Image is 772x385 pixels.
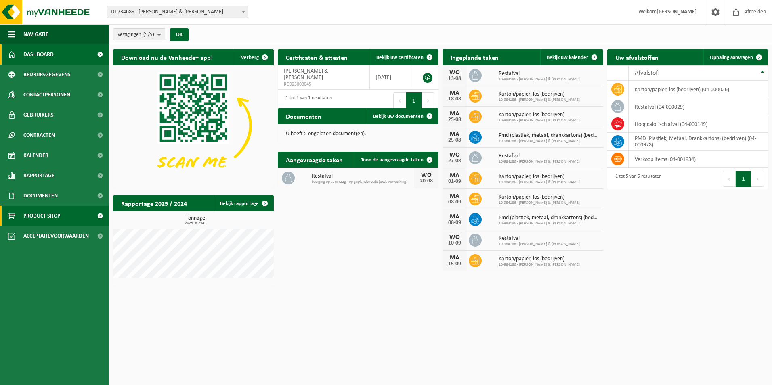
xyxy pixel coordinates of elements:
[241,55,259,60] span: Verberg
[361,157,424,163] span: Toon de aangevraagde taken
[447,152,463,158] div: WO
[418,172,434,178] div: WO
[23,145,48,165] span: Kalender
[113,65,274,186] img: Download de VHEPlus App
[499,71,580,77] span: Restafval
[447,96,463,102] div: 18-08
[376,55,424,60] span: Bekijk uw certificaten
[629,98,768,115] td: restafval (04-000029)
[113,28,165,40] button: Vestigingen(5/5)
[170,28,189,41] button: OK
[447,234,463,241] div: WO
[447,213,463,220] div: MA
[751,171,764,187] button: Next
[367,108,438,124] a: Bekijk uw documenten
[284,81,363,88] span: RED25008045
[499,262,580,267] span: 10-984186 - [PERSON_NAME] & [PERSON_NAME]
[499,112,580,118] span: Karton/papier, los (bedrijven)
[710,55,753,60] span: Ophaling aanvragen
[23,125,55,145] span: Contracten
[447,117,463,123] div: 25-08
[447,241,463,246] div: 10-09
[23,165,55,186] span: Rapportage
[113,195,195,211] h2: Rapportage 2025 / 2024
[723,171,736,187] button: Previous
[370,49,438,65] a: Bekijk uw certificaten
[499,159,580,164] span: 10-984186 - [PERSON_NAME] & [PERSON_NAME]
[286,131,430,137] p: U heeft 5 ongelezen document(en).
[23,65,71,85] span: Bedrijfsgegevens
[282,92,332,109] div: 1 tot 1 van 1 resultaten
[23,24,48,44] span: Navigatie
[278,152,351,167] h2: Aangevraagde taken
[447,261,463,267] div: 15-09
[355,152,438,168] a: Toon de aangevraagde taken
[393,92,406,109] button: Previous
[447,138,463,143] div: 25-08
[499,118,580,123] span: 10-984186 - [PERSON_NAME] & [PERSON_NAME]
[107,6,248,18] span: 10-734689 - ROGER & ROGER - MOUSCRON
[607,49,667,65] h2: Uw afvalstoffen
[629,133,768,151] td: PMD (Plastiek, Metaal, Drankkartons) (bedrijven) (04-000978)
[499,132,599,139] span: Pmd (plastiek, metaal, drankkartons) (bedrijven)
[447,172,463,179] div: MA
[499,98,580,103] span: 10-984186 - [PERSON_NAME] & [PERSON_NAME]
[499,235,580,242] span: Restafval
[447,255,463,261] div: MA
[278,108,329,124] h2: Documenten
[499,77,580,82] span: 10-984186 - [PERSON_NAME] & [PERSON_NAME]
[447,199,463,205] div: 08-09
[23,186,58,206] span: Documenten
[447,158,463,164] div: 27-08
[370,65,413,90] td: [DATE]
[23,44,54,65] span: Dashboard
[499,139,599,144] span: 10-984186 - [PERSON_NAME] & [PERSON_NAME]
[447,179,463,184] div: 01-09
[312,180,414,184] span: Lediging op aanvraag - op geplande route (excl. verwerking)
[214,195,273,211] a: Bekijk rapportage
[736,171,751,187] button: 1
[117,216,274,225] h3: Tonnage
[499,242,580,247] span: 10-984186 - [PERSON_NAME] & [PERSON_NAME]
[629,115,768,133] td: hoogcalorisch afval (04-000149)
[547,55,588,60] span: Bekijk uw kalender
[499,201,580,205] span: 10-984186 - [PERSON_NAME] & [PERSON_NAME]
[629,81,768,98] td: karton/papier, los (bedrijven) (04-000026)
[447,69,463,76] div: WO
[107,6,248,18] span: 10-734689 - ROGER & ROGER - MOUSCRON
[499,256,580,262] span: Karton/papier, los (bedrijven)
[447,76,463,82] div: 13-08
[23,226,89,246] span: Acceptatievoorwaarden
[499,215,599,221] span: Pmd (plastiek, metaal, drankkartons) (bedrijven)
[447,131,463,138] div: MA
[499,91,580,98] span: Karton/papier, los (bedrijven)
[117,221,274,225] span: 2025: 8,254 t
[629,151,768,168] td: verkoop items (04-001834)
[443,49,507,65] h2: Ingeplande taken
[422,92,434,109] button: Next
[23,206,60,226] span: Product Shop
[312,173,414,180] span: Restafval
[499,180,580,185] span: 10-984186 - [PERSON_NAME] & [PERSON_NAME]
[447,193,463,199] div: MA
[284,68,328,81] span: [PERSON_NAME] & [PERSON_NAME]
[499,221,599,226] span: 10-984186 - [PERSON_NAME] & [PERSON_NAME]
[703,49,767,65] a: Ophaling aanvragen
[499,194,580,201] span: Karton/papier, los (bedrijven)
[499,174,580,180] span: Karton/papier, los (bedrijven)
[23,105,54,125] span: Gebruikers
[418,178,434,184] div: 20-08
[611,170,661,188] div: 1 tot 5 van 5 resultaten
[447,111,463,117] div: MA
[23,85,70,105] span: Contactpersonen
[143,32,154,37] count: (5/5)
[635,70,658,76] span: Afvalstof
[373,114,424,119] span: Bekijk uw documenten
[235,49,273,65] button: Verberg
[499,153,580,159] span: Restafval
[657,9,697,15] strong: [PERSON_NAME]
[113,49,221,65] h2: Download nu de Vanheede+ app!
[447,220,463,226] div: 08-09
[540,49,602,65] a: Bekijk uw kalender
[447,90,463,96] div: MA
